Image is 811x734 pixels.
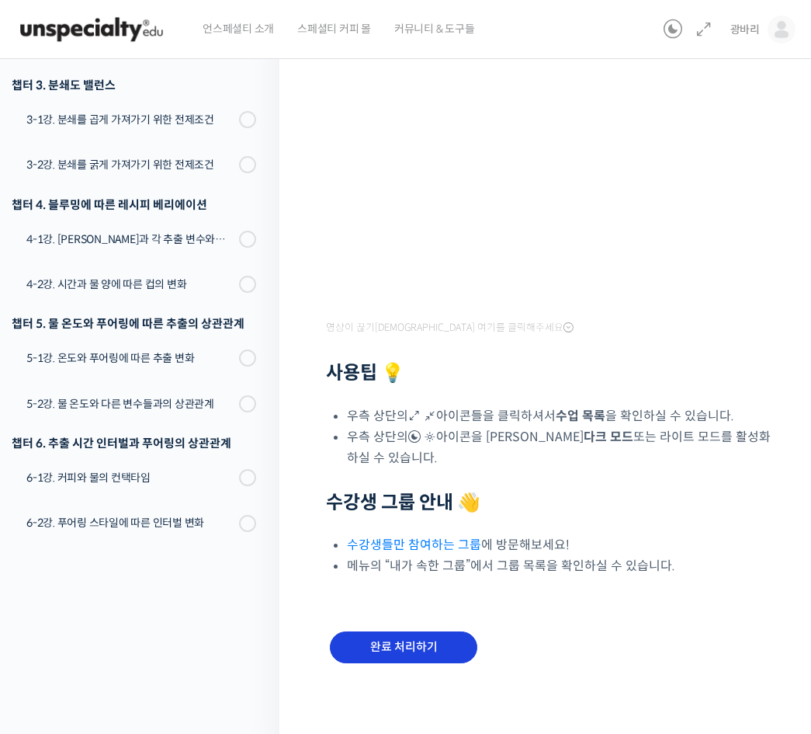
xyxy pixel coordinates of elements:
div: 3-2강. 분쇄를 굵게 가져가기 위한 전제조건 [26,156,234,173]
li: 에 방문해보세요! [347,534,772,555]
div: 챕터 6. 추출 시간 인터벌과 푸어링의 상관관계 [12,433,256,454]
strong: 수강생 그룹 안내 👋 [326,491,480,514]
li: 우측 상단의 아이콘을 [PERSON_NAME] 또는 라이트 모드를 활성화 하실 수 있습니다. [347,426,772,468]
div: 4-1강. [PERSON_NAME]과 각 추출 변수와의 상관관계 [26,231,234,248]
a: 설정 [200,492,298,531]
a: 대화 [102,492,200,531]
a: 홈 [5,492,102,531]
div: 3-1강. 분쇄를 곱게 가져가기 위한 전제조건 [26,111,234,128]
span: 광바리 [730,23,760,37]
div: 챕터 5. 물 온도와 푸어링에 따른 추출의 상관관계 [12,313,256,334]
li: 메뉴의 “내가 속한 그룹”에서 그룹 목록을 확인하실 수 있습니다. [347,555,772,576]
b: 수업 목록 [556,408,605,424]
div: 챕터 4. 블루밍에 따른 레시피 베리에이션 [12,194,256,215]
div: 5-1강. 온도와 푸어링에 따른 추출 변화 [26,350,234,367]
li: 우측 상단의 아이콘들을 클릭하셔서 을 확인하실 수 있습니다. [347,405,772,426]
div: 6-1강. 커피와 물의 컨택타임 [26,469,234,486]
b: 다크 모드 [584,429,633,445]
strong: 사용팁 💡 [326,361,404,384]
div: 5-2강. 물 온도와 다른 변수들과의 상관관계 [26,395,234,412]
span: 홈 [49,516,58,528]
span: 대화 [142,517,161,529]
input: 완료 처리하기 [330,631,477,663]
div: 6-2강. 푸어링 스타일에 따른 인터벌 변화 [26,514,234,531]
div: 챕터 3. 분쇄도 밸런스 [12,75,256,96]
span: 영상이 끊기[DEMOGRAPHIC_DATA] 여기를 클릭해주세요 [326,322,574,334]
a: 수강생들만 참여하는 그룹 [347,537,481,553]
div: 4-2강. 시간과 물 양에 따른 컵의 변화 [26,276,234,293]
span: 설정 [240,516,258,528]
